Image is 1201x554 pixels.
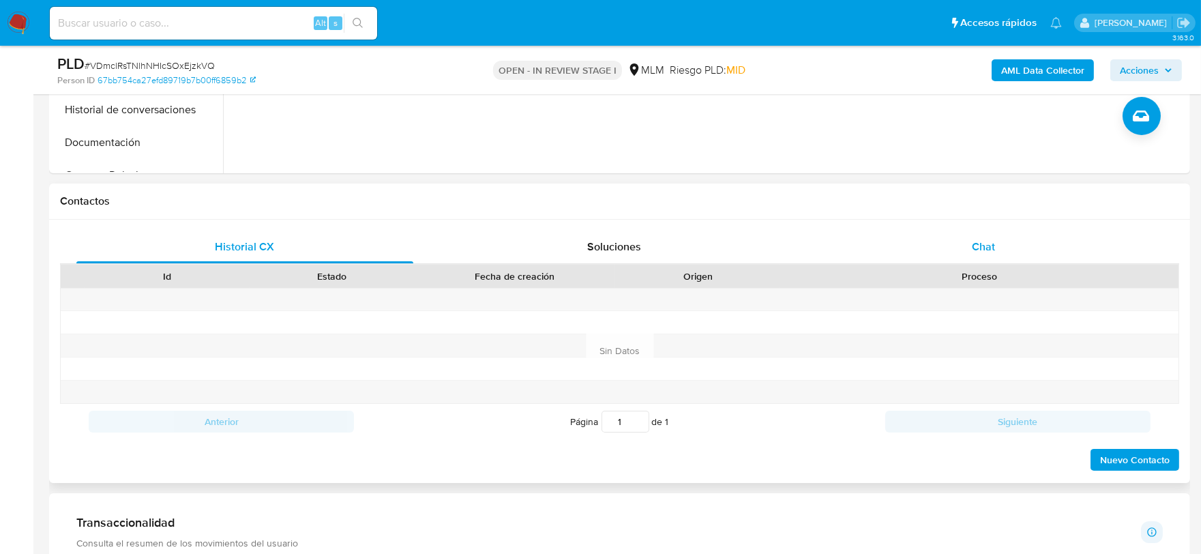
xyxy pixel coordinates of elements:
[60,194,1179,208] h1: Contactos
[57,53,85,74] b: PLD
[1120,59,1159,81] span: Acciones
[885,411,1151,433] button: Siguiente
[53,159,223,192] button: Cruces y Relaciones
[50,14,377,32] input: Buscar usuario o caso...
[972,239,995,254] span: Chat
[1110,59,1182,81] button: Acciones
[627,63,664,78] div: MLM
[1095,16,1172,29] p: dalia.goicochea@mercadolibre.com.mx
[790,269,1169,283] div: Proceso
[424,269,606,283] div: Fecha de creación
[960,16,1037,30] span: Accesos rápidos
[89,411,354,433] button: Anterior
[85,59,215,72] span: # VDmclRsTNlhNHIcSOxEjzkVQ
[493,61,622,80] p: OPEN - IN REVIEW STAGE I
[1100,450,1170,469] span: Nuevo Contacto
[98,74,256,87] a: 67bb754ca27efd89719b7b00ff6859b2
[571,411,669,433] span: Página de
[53,126,223,159] button: Documentación
[259,269,405,283] div: Estado
[670,63,745,78] span: Riesgo PLD:
[333,16,338,29] span: s
[94,269,240,283] div: Id
[215,239,274,254] span: Historial CX
[625,269,771,283] div: Origen
[1172,32,1194,43] span: 3.163.0
[344,14,372,33] button: search-icon
[1176,16,1191,30] a: Salir
[315,16,326,29] span: Alt
[1091,449,1179,471] button: Nuevo Contacto
[587,239,641,254] span: Soluciones
[666,415,669,428] span: 1
[1001,59,1084,81] b: AML Data Collector
[992,59,1094,81] button: AML Data Collector
[53,93,223,126] button: Historial de conversaciones
[57,74,95,87] b: Person ID
[726,62,745,78] span: MID
[1050,17,1062,29] a: Notificaciones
